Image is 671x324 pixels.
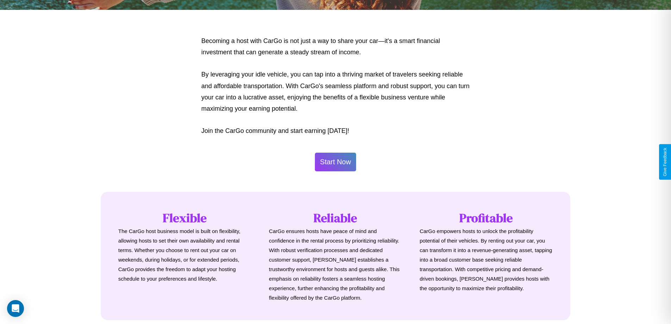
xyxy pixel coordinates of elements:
h1: Flexible [118,209,251,226]
p: Becoming a host with CarGo is not just a way to share your car—it's a smart financial investment ... [201,35,470,58]
p: CarGo ensures hosts have peace of mind and confidence in the rental process by prioritizing relia... [269,226,402,302]
button: Start Now [315,153,356,171]
p: Join the CarGo community and start earning [DATE]! [201,125,470,136]
p: By leveraging your idle vehicle, you can tap into a thriving market of travelers seeking reliable... [201,69,470,115]
p: CarGo empowers hosts to unlock the profitability potential of their vehicles. By renting out your... [420,226,553,293]
h1: Reliable [269,209,402,226]
h1: Profitable [420,209,553,226]
p: The CarGo host business model is built on flexibility, allowing hosts to set their own availabili... [118,226,251,283]
div: Open Intercom Messenger [7,300,24,317]
div: Give Feedback [663,148,667,176]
